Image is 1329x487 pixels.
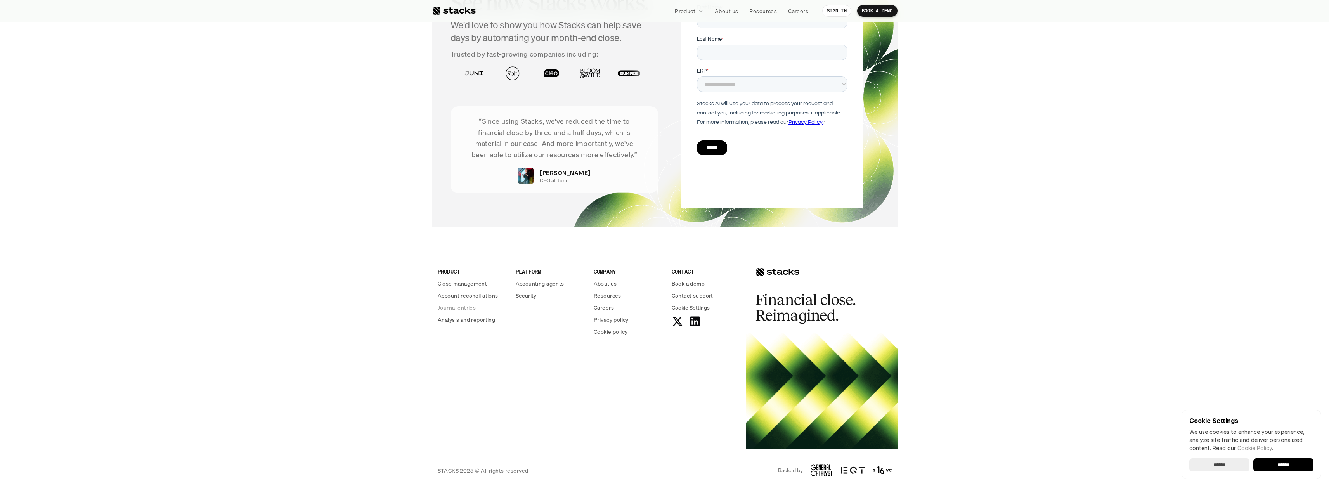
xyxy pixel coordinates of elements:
[438,279,487,288] p: Close management
[672,279,705,288] p: Book a demo
[438,303,506,312] a: Journal entries
[451,49,658,60] p: Trusted by fast-growing companies including:
[462,116,647,160] p: “Since using Stacks, we've reduced the time to financial close by three and a half days, which is...
[675,7,695,15] p: Product
[862,8,893,14] p: BOOK A DEMO
[594,291,621,300] p: Resources
[672,291,713,300] p: Contact support
[516,291,537,300] p: Security
[594,279,662,288] a: About us
[594,267,662,276] p: COMPANY
[438,267,506,276] p: PRODUCT
[672,279,740,288] a: Book a demo
[594,315,629,324] p: Privacy policy
[516,279,564,288] p: Accounting agents
[516,279,584,288] a: Accounting agents
[540,177,567,184] p: CFO at Juni
[594,328,627,336] p: Cookie policy
[1189,428,1313,452] p: We use cookies to enhance your experience, analyze site traffic and deliver personalized content.
[516,267,584,276] p: PLATFORM
[827,8,847,14] p: SIGN IN
[594,328,662,336] a: Cookie policy
[438,303,476,312] p: Journal entries
[1189,418,1313,424] p: Cookie Settings
[745,4,781,18] a: Resources
[438,315,495,324] p: Analysis and reporting
[438,279,506,288] a: Close management
[672,303,710,312] button: Cookie Trigger
[1237,445,1272,451] a: Cookie Policy
[594,291,662,300] a: Resources
[672,267,740,276] p: CONTACT
[672,303,710,312] span: Cookie Settings
[715,7,738,15] p: About us
[594,303,614,312] p: Careers
[710,4,743,18] a: About us
[516,291,584,300] a: Security
[540,168,590,177] p: [PERSON_NAME]
[822,5,851,17] a: SIGN IN
[857,5,898,17] a: BOOK A DEMO
[438,291,498,300] p: Account reconciliations
[438,315,506,324] a: Analysis and reporting
[594,315,662,324] a: Privacy policy
[788,7,808,15] p: Careers
[451,19,658,45] h4: We'd love to show you how Stacks can help save days by automating your month-end close.
[672,291,740,300] a: Contact support
[438,291,506,300] a: Account reconciliations
[749,7,777,15] p: Resources
[1213,445,1273,451] span: Read our .
[438,466,528,475] p: STACKS 2025 © All rights reserved
[778,467,803,474] p: Backed by
[594,279,617,288] p: About us
[783,4,813,18] a: Careers
[755,292,872,323] h2: Financial close. Reimagined.
[594,303,662,312] a: Careers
